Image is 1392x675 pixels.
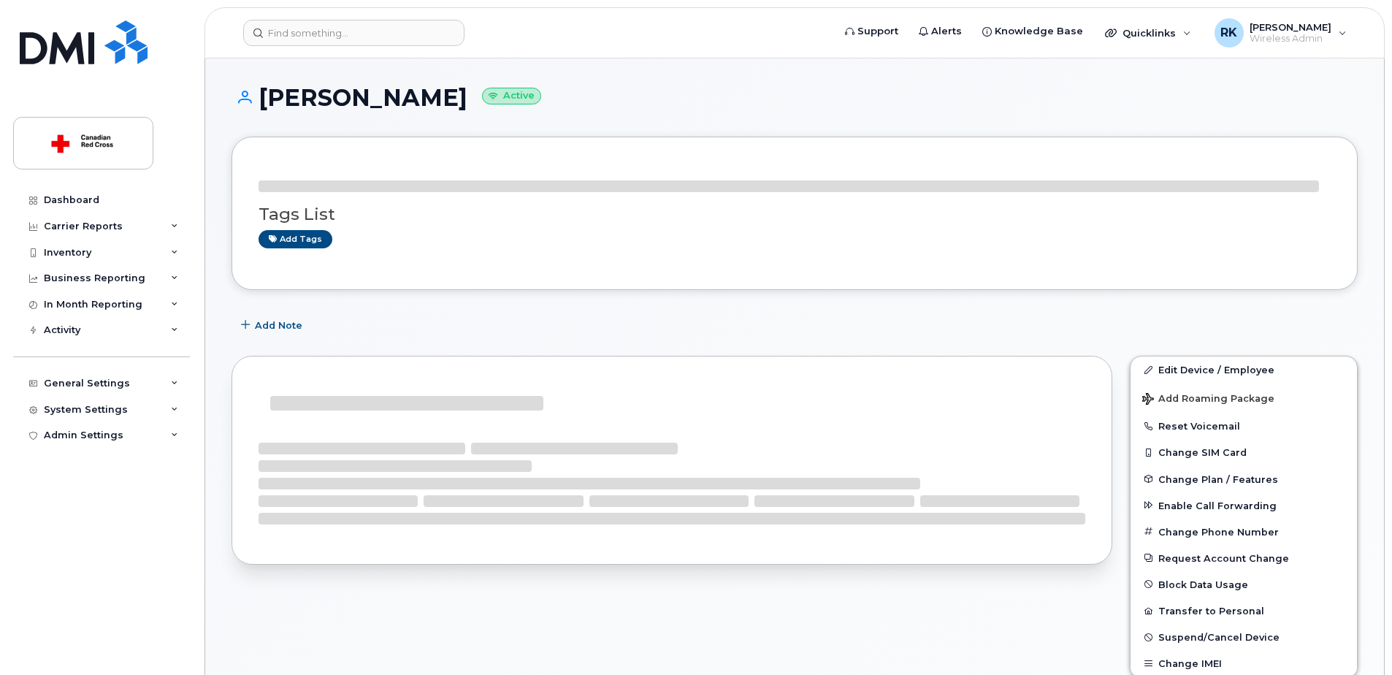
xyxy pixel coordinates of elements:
button: Request Account Change [1131,545,1357,571]
button: Change Phone Number [1131,519,1357,545]
span: Add Roaming Package [1142,393,1274,407]
span: Change Plan / Features [1158,473,1278,484]
span: Add Note [255,319,302,332]
button: Change Plan / Features [1131,466,1357,492]
button: Suspend/Cancel Device [1131,624,1357,650]
button: Change SIM Card [1131,439,1357,465]
button: Transfer to Personal [1131,598,1357,624]
h3: Tags List [259,205,1331,224]
button: Add Note [232,312,315,338]
span: Suspend/Cancel Device [1158,632,1280,643]
button: Block Data Usage [1131,571,1357,598]
button: Reset Voicemail [1131,413,1357,439]
a: Edit Device / Employee [1131,356,1357,383]
small: Active [482,88,541,104]
h1: [PERSON_NAME] [232,85,1358,110]
button: Add Roaming Package [1131,383,1357,413]
span: Enable Call Forwarding [1158,500,1277,511]
button: Enable Call Forwarding [1131,492,1357,519]
a: Add tags [259,230,332,248]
